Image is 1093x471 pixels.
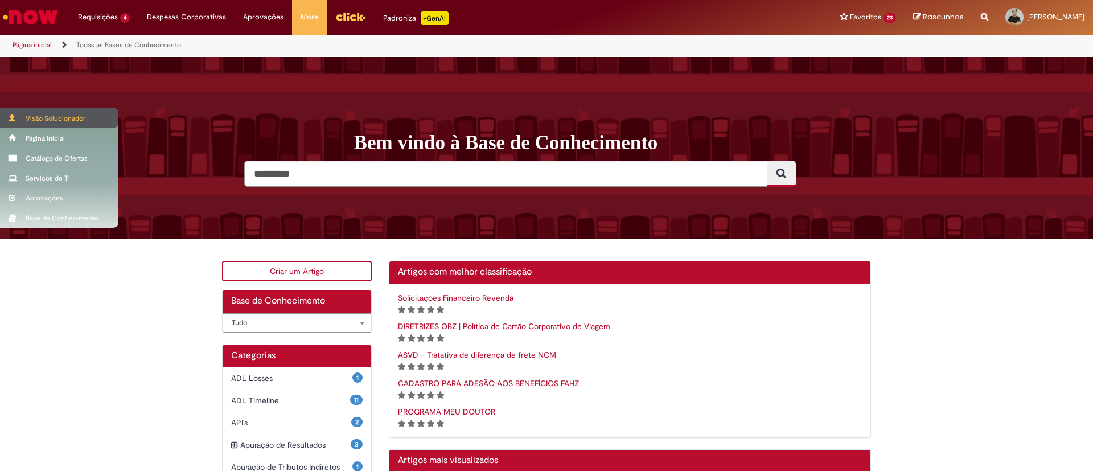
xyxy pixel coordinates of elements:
[244,161,767,187] input: Pesquisar
[417,363,425,371] i: 3
[398,333,444,343] span: Classificação de artigo - Somente leitura
[78,11,118,23] span: Requisições
[398,350,556,360] a: ASVD – Tratativa de diferença de frete NCM
[408,363,415,371] i: 2
[398,334,405,342] i: 1
[223,433,371,456] div: expandir categoria Apuração de Resultados 3 Apuração de Resultados
[223,313,371,333] div: Bases de Conhecimento
[231,395,350,406] span: ADL Timeline
[351,439,363,449] span: 3
[437,306,444,314] i: 5
[398,267,862,277] h2: Artigos com melhor classificação
[408,306,415,314] i: 2
[383,11,449,25] div: Padroniza
[421,11,449,25] p: +GenAi
[417,420,425,428] i: 3
[398,321,610,331] a: DIRETRIZES OBZ | Política de Cartão Corporativo de Viagem
[923,11,964,22] span: Rascunhos
[437,363,444,371] i: 5
[398,306,405,314] i: 1
[398,304,444,314] span: Classificação de artigo - Somente leitura
[437,391,444,399] i: 5
[427,363,434,371] i: 4
[437,334,444,342] i: 5
[240,439,351,450] span: Apuração de Resultados
[1,6,60,28] img: ServiceNow
[231,439,237,452] i: expandir categoria Apuração de Resultados
[398,407,495,417] a: PROGRAMA MEU DOUTOR
[223,313,371,333] a: Tudo
[223,411,371,434] div: 2 API's
[398,456,862,466] h2: Artigos mais visualizados
[232,314,348,332] span: Tudo
[408,334,415,342] i: 2
[767,161,796,187] button: Pesquisar
[243,11,283,23] span: Aprovações
[398,361,444,371] span: Classificação de artigo - Somente leitura
[222,261,372,281] a: Criar um Artigo
[437,420,444,428] i: 5
[352,372,363,383] span: 1
[417,334,425,342] i: 3
[398,390,444,400] span: Classificação de artigo - Somente leitura
[427,391,434,399] i: 4
[1027,12,1084,22] span: [PERSON_NAME]
[350,395,363,405] span: 11
[398,293,513,303] a: Solicitações Financeiro Revenda
[231,296,363,306] h2: Base de Conhecimento
[398,418,444,428] span: Classificação de artigo - Somente leitura
[301,11,318,23] span: More
[398,363,405,371] i: 1
[913,12,964,23] a: Rascunhos
[417,391,425,399] i: 3
[351,417,363,427] span: 2
[417,306,425,314] i: 3
[231,417,351,428] span: API's
[398,378,579,388] a: CADASTRO PARA ADESÃO AOS BENEFÍCIOS FAHZ
[13,40,52,50] a: Página inicial
[884,13,896,23] span: 23
[147,11,226,23] span: Despesas Corporativas
[335,8,366,25] img: click_logo_yellow_360x200.png
[223,367,371,390] div: 1 ADL Losses
[120,13,130,23] span: 4
[398,391,405,399] i: 1
[231,372,352,384] span: ADL Losses
[76,40,181,50] a: Todas as Bases de Conhecimento
[408,391,415,399] i: 2
[223,389,371,412] div: 11 ADL Timeline
[850,11,881,23] span: Favoritos
[354,131,880,155] h1: Bem vindo à Base de Conhecimento
[231,351,363,361] h1: Categorias
[427,334,434,342] i: 4
[398,420,405,428] i: 1
[9,35,720,56] ul: Trilhas de página
[427,306,434,314] i: 4
[427,420,434,428] i: 4
[408,420,415,428] i: 2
